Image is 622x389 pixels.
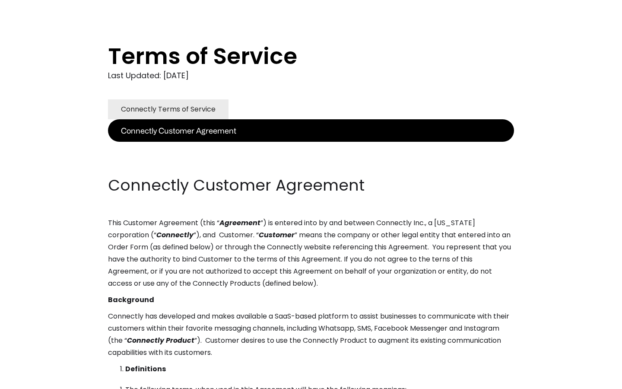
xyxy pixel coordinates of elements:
[121,103,216,115] div: Connectly Terms of Service
[108,69,514,82] div: Last Updated: [DATE]
[219,218,260,228] em: Agreement
[9,373,52,386] aside: Language selected: English
[17,374,52,386] ul: Language list
[156,230,194,240] em: Connectly
[108,295,154,305] strong: Background
[125,364,166,374] strong: Definitions
[127,335,194,345] em: Connectly Product
[108,158,514,170] p: ‍
[108,142,514,154] p: ‍
[108,217,514,290] p: This Customer Agreement (this “ ”) is entered into by and between Connectly Inc., a [US_STATE] co...
[108,310,514,359] p: Connectly has developed and makes available a SaaS-based platform to assist businesses to communi...
[108,175,514,196] h2: Connectly Customer Agreement
[108,43,479,69] h1: Terms of Service
[121,124,236,137] div: Connectly Customer Agreement
[259,230,295,240] em: Customer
